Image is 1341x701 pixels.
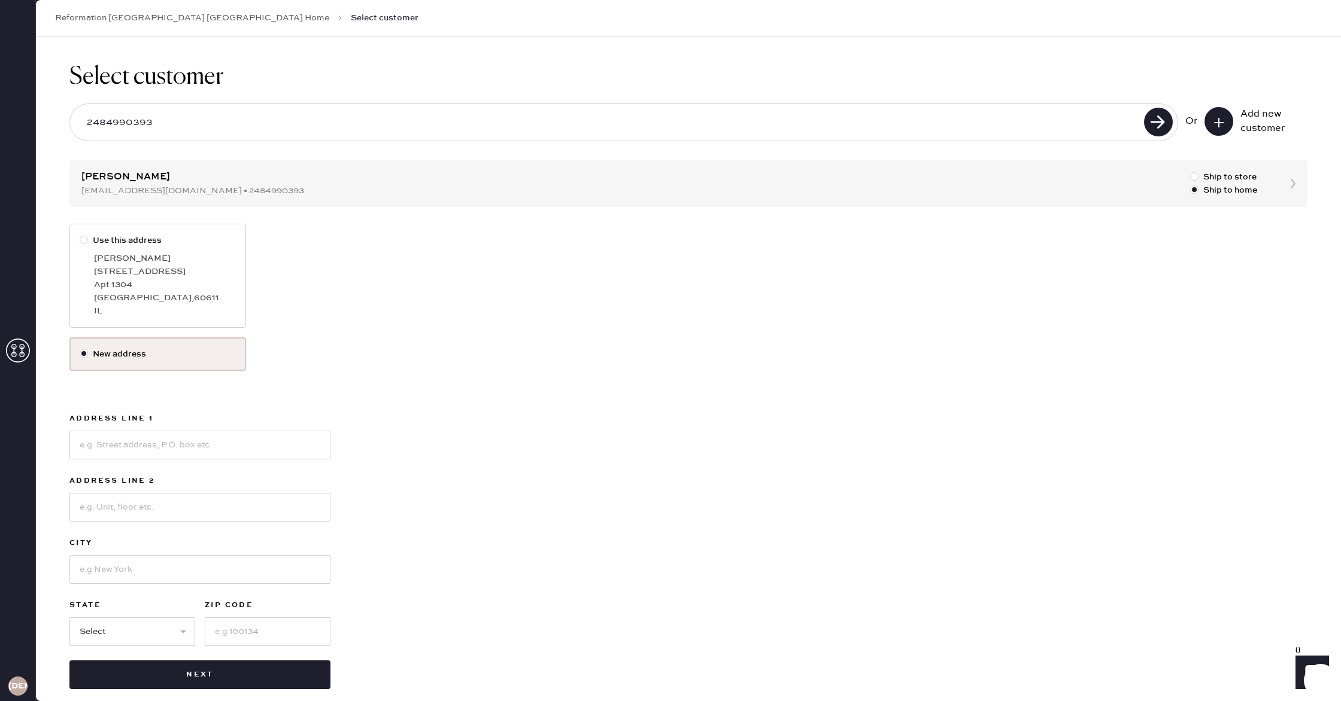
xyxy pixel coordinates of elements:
[69,412,330,426] label: Address Line 1
[69,474,330,488] label: Address Line 2
[69,536,330,550] label: City
[80,234,236,247] label: Use this address
[94,278,236,291] div: Apt 1304
[94,252,236,265] div: [PERSON_NAME]
[69,660,330,689] button: Next
[69,598,195,612] label: State
[69,493,330,522] input: e.g. Unit, floor etc.
[80,348,236,361] label: New address
[69,555,330,584] input: e.g New York
[1240,107,1300,136] div: Add new customer
[205,617,330,646] input: e.g 100134
[55,12,329,24] a: Reformation [GEOGRAPHIC_DATA] [GEOGRAPHIC_DATA] Home
[1190,184,1257,197] label: Ship to home
[1284,647,1336,699] iframe: Front Chat
[1185,114,1197,129] div: Or
[94,291,236,304] div: [GEOGRAPHIC_DATA] , 60611
[77,109,1140,136] input: Search by email or phone number
[8,682,28,690] h3: [DEMOGRAPHIC_DATA]
[205,598,330,612] label: ZIP Code
[69,63,1307,92] h1: Select customer
[94,304,236,318] div: IL
[94,265,236,278] div: [STREET_ADDRESS]
[69,431,330,459] input: e.g. Street address, P.O. box etc.
[351,12,418,24] span: Select customer
[1190,170,1257,184] label: Ship to store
